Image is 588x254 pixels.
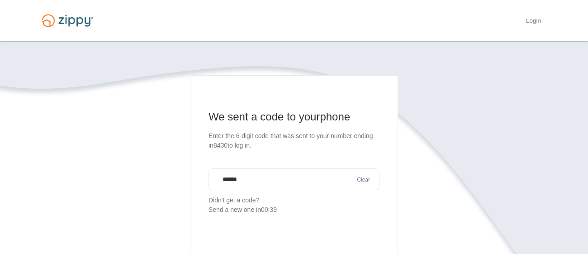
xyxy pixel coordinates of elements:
img: Logo [36,10,99,31]
h1: We sent a code to your phone [209,110,379,124]
p: Enter the 6-digit code that was sent to your number ending in 8430 to log in. [209,131,379,150]
p: Didn't get a code? [209,196,379,215]
button: Clear [354,176,373,184]
div: Send a new one in 00:39 [209,205,379,215]
a: Login [526,17,541,26]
